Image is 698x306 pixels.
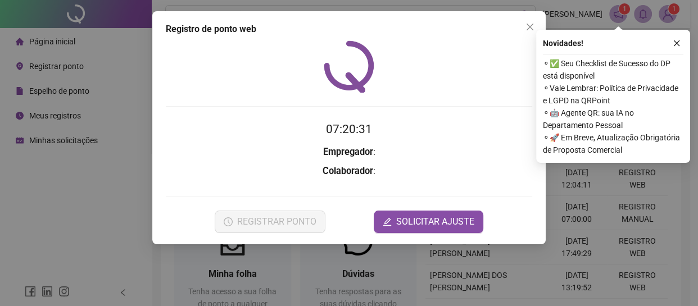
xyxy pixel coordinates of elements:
[543,57,683,82] span: ⚬ ✅ Seu Checklist de Sucesso do DP está disponível
[324,40,374,93] img: QRPoint
[215,211,325,233] button: REGISTRAR PONTO
[543,107,683,131] span: ⚬ 🤖 Agente QR: sua IA no Departamento Pessoal
[326,122,372,136] time: 07:20:31
[323,147,373,157] strong: Empregador
[166,145,532,159] h3: :
[166,22,532,36] div: Registro de ponto web
[374,211,483,233] button: editSOLICITAR AJUSTE
[521,18,539,36] button: Close
[543,82,683,107] span: ⚬ Vale Lembrar: Política de Privacidade e LGPD na QRPoint
[525,22,534,31] span: close
[543,37,583,49] span: Novidades !
[166,164,532,179] h3: :
[543,131,683,156] span: ⚬ 🚀 Em Breve, Atualização Obrigatória de Proposta Comercial
[673,39,681,47] span: close
[323,166,373,176] strong: Colaborador
[383,217,392,226] span: edit
[396,215,474,229] span: SOLICITAR AJUSTE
